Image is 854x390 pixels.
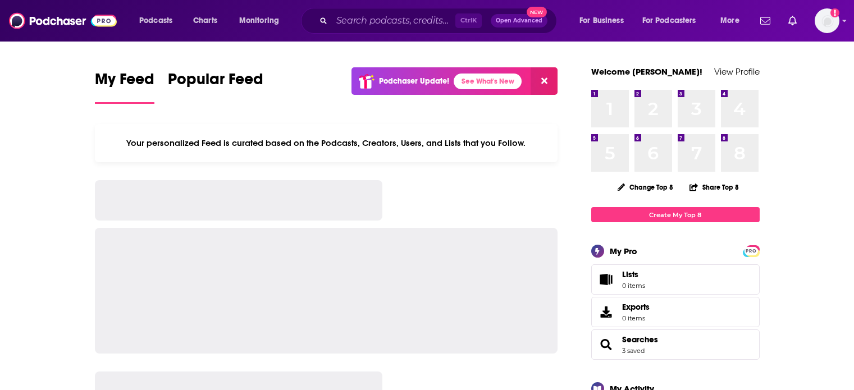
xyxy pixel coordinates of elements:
a: See What's New [454,74,522,89]
a: Welcome [PERSON_NAME]! [591,66,702,77]
div: Search podcasts, credits, & more... [312,8,568,34]
p: Podchaser Update! [379,76,449,86]
div: My Pro [610,246,637,256]
span: Logged in as N0elleB7 [815,8,839,33]
span: Searches [591,329,760,360]
button: open menu [713,12,753,30]
button: Show profile menu [815,8,839,33]
button: open menu [231,12,294,30]
span: Podcasts [139,13,172,29]
span: Charts [193,13,217,29]
a: 3 saved [622,347,645,355]
a: Show notifications dropdown [784,11,801,30]
span: Monitoring [239,13,279,29]
span: More [720,13,739,29]
a: Show notifications dropdown [756,11,775,30]
input: Search podcasts, credits, & more... [332,12,455,30]
span: PRO [745,247,758,255]
span: Exports [622,302,650,312]
span: Lists [595,272,618,287]
button: open menu [131,12,187,30]
button: Change Top 8 [611,180,681,194]
a: Lists [591,264,760,295]
span: Ctrl K [455,13,482,28]
span: Lists [622,269,638,279]
span: My Feed [95,70,154,95]
a: View Profile [714,66,760,77]
span: Lists [622,269,645,279]
a: Searches [595,337,618,352]
button: Open AdvancedNew [491,14,547,27]
a: Exports [591,297,760,327]
a: Searches [622,334,658,345]
span: Exports [595,304,618,320]
a: Popular Feed [168,70,263,104]
a: Charts [186,12,224,30]
svg: Add a profile image [830,8,839,17]
a: Create My Top 8 [591,207,760,222]
button: open menu [572,12,638,30]
span: 0 items [622,314,650,322]
img: Podchaser - Follow, Share and Rate Podcasts [9,10,117,31]
span: For Business [579,13,624,29]
span: New [527,7,547,17]
span: For Podcasters [642,13,696,29]
button: Share Top 8 [689,176,739,198]
img: User Profile [815,8,839,33]
span: Open Advanced [496,18,542,24]
div: Your personalized Feed is curated based on the Podcasts, Creators, Users, and Lists that you Follow. [95,124,558,162]
a: PRO [745,246,758,255]
a: My Feed [95,70,154,104]
button: open menu [635,12,713,30]
span: 0 items [622,282,645,290]
span: Popular Feed [168,70,263,95]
